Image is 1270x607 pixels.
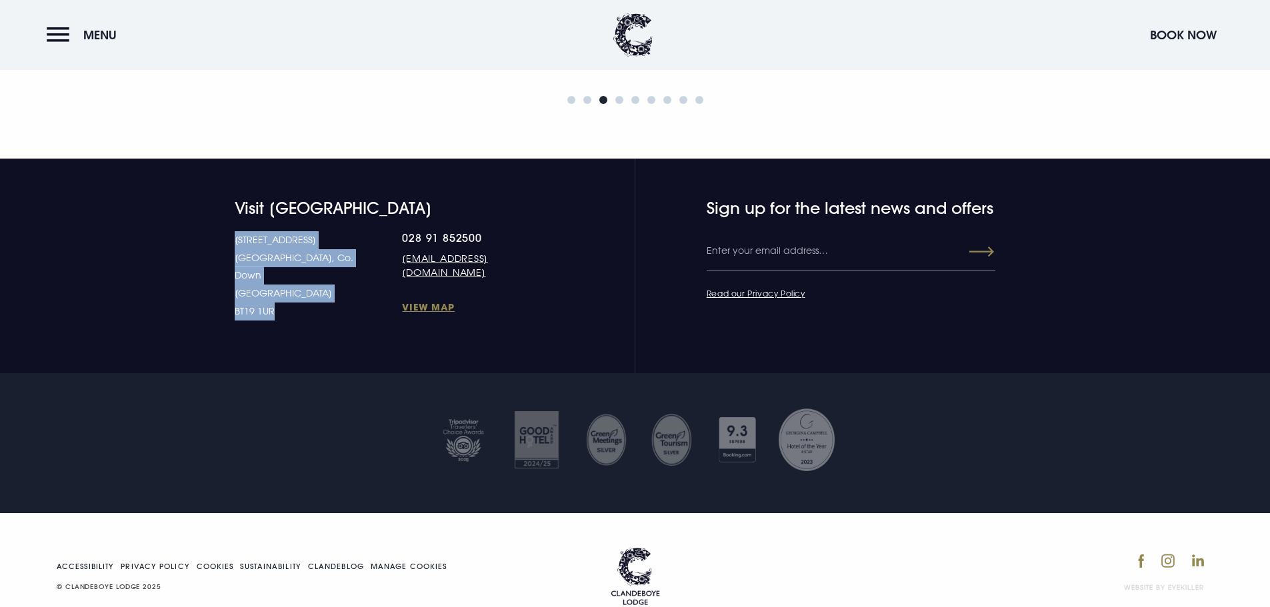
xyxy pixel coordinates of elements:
[240,563,301,570] a: Sustainability
[402,231,548,245] a: 028 91 852500
[707,199,943,218] h4: Sign up for the latest news and offers
[695,96,703,104] span: Go to slide 9
[402,301,548,313] a: View Map
[235,199,549,218] h4: Visit [GEOGRAPHIC_DATA]
[83,27,117,43] span: Menu
[631,96,639,104] span: Go to slide 5
[611,548,660,605] img: Logo
[663,96,671,104] span: Go to slide 7
[711,406,764,473] img: Booking com 1
[402,251,548,279] a: [EMAIL_ADDRESS][DOMAIN_NAME]
[433,406,493,473] img: Tripadvisor travellers choice 2025
[585,413,627,466] img: Untitled design 35
[1192,554,1204,566] img: LinkedIn
[583,96,591,104] span: Go to slide 2
[57,563,114,570] a: Accessibility
[371,563,447,570] a: Manage your cookie settings.
[615,96,623,104] span: Go to slide 4
[567,96,575,104] span: Go to slide 1
[235,231,403,320] p: [STREET_ADDRESS] [GEOGRAPHIC_DATA], Co. Down [GEOGRAPHIC_DATA] BT19 1UR
[1124,582,1204,592] a: Website by Eyekiller
[679,96,687,104] span: Go to slide 8
[121,563,189,570] a: Privacy Policy
[647,96,655,104] span: Go to slide 6
[777,406,837,473] img: Georgina Campbell Award 2023
[1143,21,1223,49] button: Book Now
[1161,554,1175,568] img: Instagram
[47,21,123,49] button: Menu
[611,548,660,605] a: Go home
[57,580,453,593] p: © CLANDEBOYE LODGE 2025
[1138,554,1144,568] img: Facebook
[507,406,567,473] img: Good hotel 24 25 2
[197,563,234,570] a: Cookies
[613,13,653,57] img: Clandeboye Lodge
[946,240,994,264] button: Submit
[308,563,364,570] a: Clandeblog
[707,231,995,271] input: Enter your email address…
[599,96,607,104] span: Go to slide 3
[651,413,693,466] img: GM SILVER TRANSPARENT
[707,288,805,299] a: Read our Privacy Policy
